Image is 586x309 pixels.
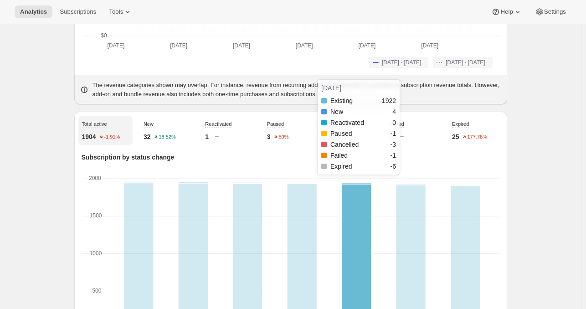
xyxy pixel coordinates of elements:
[486,5,527,18] button: Help
[15,5,52,18] button: Analytics
[452,121,469,127] span: Expired
[396,184,425,185] rect: New-1 5
[396,179,425,180] rect: Failed-5 0
[233,179,262,180] rect: Failed-5 0
[178,182,207,184] rect: New-1 5
[329,132,336,141] p: 40
[82,132,96,141] p: 1904
[329,121,351,127] span: Cancelled
[500,8,513,15] span: Help
[144,121,154,127] span: New
[382,59,421,66] span: [DATE] - [DATE]
[20,8,47,15] span: Analytics
[124,179,153,180] rect: Expired-6 0
[144,132,151,141] p: 32
[109,8,123,15] span: Tools
[124,182,153,183] rect: New-1 8
[433,57,492,68] button: [DATE] - [DATE]
[452,132,459,141] p: 25
[107,42,124,49] text: [DATE]
[89,175,101,181] text: 2000
[170,42,187,49] text: [DATE]
[82,153,500,162] p: Subscription by status change
[89,212,102,219] text: 1500
[267,121,284,127] span: Paused
[391,132,394,141] p: 2
[82,121,107,127] span: Total active
[369,57,428,68] button: [DATE] - [DATE]
[205,121,231,127] span: Reactivated
[92,288,101,294] text: 500
[342,183,371,185] rect: New-1 4
[60,8,96,15] span: Subscriptions
[233,183,262,184] rect: New-1 4
[205,132,209,141] p: 1
[233,42,250,49] text: [DATE]
[396,183,425,184] rect: Reactivated-2 1
[544,8,566,15] span: Settings
[391,121,404,127] span: Failed
[358,42,375,49] text: [DATE]
[450,179,479,180] rect: Reactivated-2 0
[178,179,207,180] rect: Failed-5 0
[103,5,138,18] button: Tools
[93,81,502,99] p: The revenue categories shown may overlap. For instance, revenue from recurring add-ons and bundle...
[267,132,271,141] p: 3
[101,32,107,39] text: $0
[104,134,120,140] text: -1.91%
[295,42,313,49] text: [DATE]
[342,179,371,180] rect: Reactivated-2 0
[421,42,438,49] text: [DATE]
[467,134,487,140] text: 177.78%
[287,179,316,180] rect: Failed-5 0
[529,5,571,18] button: Settings
[287,183,316,184] rect: New-1 3
[54,5,102,18] button: Subscriptions
[278,134,288,140] text: 50%
[450,185,479,186] rect: New-1 3
[446,59,485,66] span: [DATE] - [DATE]
[89,250,102,257] text: 1000
[159,134,176,140] text: 18.52%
